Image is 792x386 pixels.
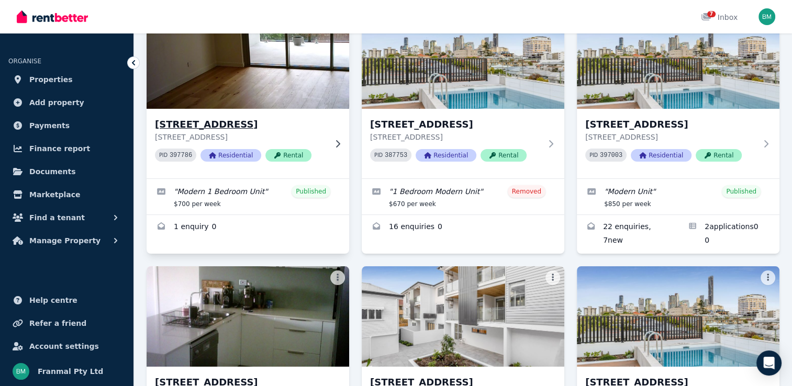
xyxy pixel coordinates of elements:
img: RentBetter [17,9,88,25]
span: 7 [707,11,716,17]
img: 11/157 Harcourt St, New Farm [362,266,564,367]
a: Finance report [8,138,125,159]
code: 397003 [600,152,622,159]
a: Help centre [8,290,125,311]
div: Inbox [701,12,738,22]
a: 4/157 Harcourt St, New Farm[STREET_ADDRESS][STREET_ADDRESS]PID 387753ResidentialRental [362,8,564,178]
span: Finance report [29,142,90,155]
span: Franmal Pty Ltd [38,365,103,378]
code: 397786 [170,152,192,159]
span: Refer a friend [29,317,86,330]
span: Payments [29,119,70,132]
button: More options [761,270,775,285]
span: Documents [29,165,76,178]
small: PID [374,152,383,158]
span: Manage Property [29,234,101,247]
button: More options [330,270,345,285]
span: Residential [200,149,261,162]
span: Help centre [29,294,77,306]
small: PID [159,152,168,158]
img: 1/157 Harcourt St, New Farm [141,6,354,111]
img: 4/157 Harcourt St, New Farm [362,8,564,109]
span: Rental [265,149,311,162]
button: More options [545,270,560,285]
img: Franmal Pty Ltd [13,363,29,380]
small: PID [589,152,598,158]
h3: [STREET_ADDRESS] [585,117,756,132]
a: 6/157 Harcourt St, New Farm[STREET_ADDRESS][STREET_ADDRESS]PID 397003ResidentialRental [577,8,779,178]
a: Marketplace [8,184,125,205]
a: 1/157 Harcourt St, New Farm[STREET_ADDRESS][STREET_ADDRESS]PID 397786ResidentialRental [147,8,349,178]
a: Edit listing: 1 Bedroom Modern Unit [362,179,564,214]
a: Payments [8,115,125,136]
img: 9/36 Buruda St, Chermside [147,266,349,367]
a: Applications for 6/157 Harcourt St, New Farm [678,215,780,254]
span: Properties [29,73,73,86]
h3: [STREET_ADDRESS] [370,117,541,132]
p: [STREET_ADDRESS] [585,132,756,142]
span: Add property [29,96,84,109]
a: Add property [8,92,125,113]
a: Properties [8,69,125,90]
a: Refer a friend [8,313,125,334]
img: 157 Harcourt St, New Farm [577,266,779,367]
button: Manage Property [8,230,125,251]
a: Account settings [8,336,125,357]
span: Residential [416,149,476,162]
span: Rental [696,149,742,162]
img: 6/157 Harcourt St, New Farm [577,8,779,109]
a: Edit listing: Modern 1 Bedroom Unit [147,179,349,214]
a: Edit listing: Modern Unit [577,179,779,214]
p: [STREET_ADDRESS] [370,132,541,142]
span: Residential [631,149,691,162]
img: Franmal Pty Ltd [758,8,775,25]
span: Account settings [29,340,99,353]
a: Enquiries for 6/157 Harcourt St, New Farm [577,215,678,254]
code: 387753 [385,152,407,159]
a: Enquiries for 4/157 Harcourt St, New Farm [362,215,564,240]
span: Marketplace [29,188,80,201]
h3: [STREET_ADDRESS] [155,117,326,132]
p: [STREET_ADDRESS] [155,132,326,142]
span: Find a tenant [29,211,85,224]
a: Documents [8,161,125,182]
span: Rental [481,149,527,162]
span: ORGANISE [8,58,41,65]
button: Find a tenant [8,207,125,228]
div: Open Intercom Messenger [756,350,782,376]
a: Enquiries for 1/157 Harcourt St, New Farm [147,215,349,240]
